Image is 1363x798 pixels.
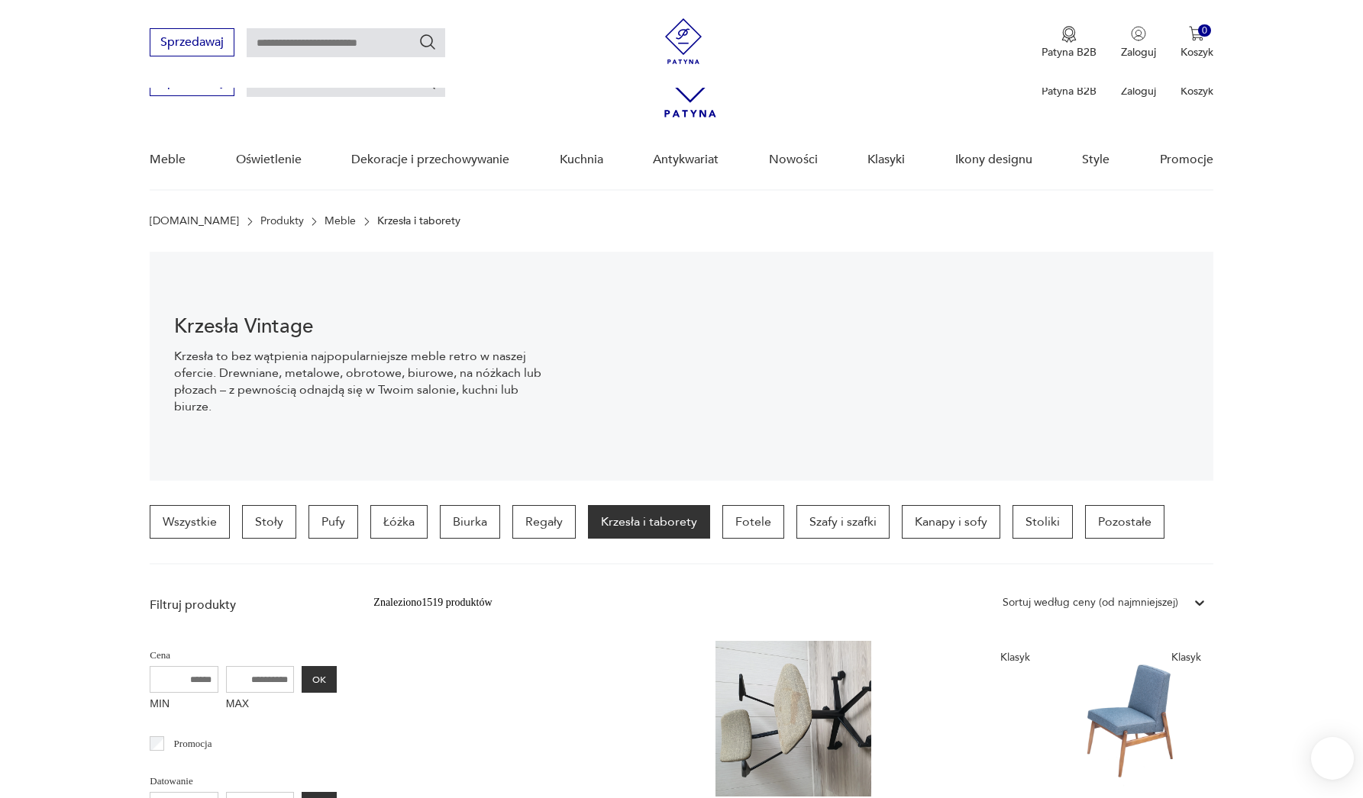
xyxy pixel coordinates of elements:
button: Zaloguj [1121,26,1156,60]
a: Fotele [722,505,784,539]
a: Stoliki [1013,505,1073,539]
a: Style [1082,130,1109,189]
a: Oświetlenie [236,130,302,189]
a: Stoły [242,505,296,539]
a: Regały [512,505,576,539]
a: Meble [150,130,186,189]
div: Sortuj według ceny (od najmniejszej) [1003,594,1178,611]
div: 0 [1198,24,1211,37]
a: Krzesła i taborety [588,505,710,539]
img: Ikonka użytkownika [1131,26,1146,41]
a: Sprzedawaj [150,38,234,49]
p: Filtruj produkty [150,597,337,613]
label: MIN [150,693,218,717]
a: Produkty [260,215,304,227]
p: Krzesła i taborety [377,215,460,227]
p: Promocja [174,735,212,752]
iframe: Smartsupp widget button [1311,737,1354,780]
a: Meble [325,215,356,227]
img: Patyna - sklep z meblami i dekoracjami vintage [661,18,706,64]
p: Koszyk [1181,45,1213,60]
p: Cena [150,647,337,664]
img: Ikona koszyka [1189,26,1204,41]
a: Klasyki [867,130,905,189]
p: Zaloguj [1121,84,1156,98]
button: Szukaj [418,33,437,51]
button: OK [302,666,337,693]
a: Pufy [308,505,358,539]
a: Biurka [440,505,500,539]
p: Koszyk [1181,84,1213,98]
a: Kuchnia [560,130,603,189]
a: Łóżka [370,505,428,539]
a: Kanapy i sofy [902,505,1000,539]
button: Sprzedawaj [150,28,234,56]
label: MAX [226,693,295,717]
a: Ikona medaluPatyna B2B [1042,26,1097,60]
button: 0Koszyk [1181,26,1213,60]
a: Pozostałe [1085,505,1164,539]
a: Antykwariat [653,130,719,189]
img: Ikona medalu [1061,26,1077,43]
a: Sprzedawaj [150,78,234,88]
a: Szafy i szafki [796,505,890,539]
p: Krzesła to bez wątpienia najpopularniejsze meble retro w naszej ofercie. Drewniane, metalowe, obr... [174,348,551,415]
a: Promocje [1160,130,1213,189]
a: Ikony designu [955,130,1032,189]
p: Patyna B2B [1042,45,1097,60]
img: bc88ca9a7f9d98aff7d4658ec262dcea.jpg [575,252,1213,481]
a: Nowości [769,130,818,189]
button: Patyna B2B [1042,26,1097,60]
h1: Krzesła Vintage [174,317,551,336]
a: Wszystkie [150,505,230,539]
p: Zaloguj [1121,45,1156,60]
p: Datowanie [150,773,337,790]
p: Patyna B2B [1042,84,1097,98]
div: Znaleziono 1519 produktów [373,594,492,611]
a: Dekoracje i przechowywanie [351,130,509,189]
a: [DOMAIN_NAME] [150,215,239,227]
